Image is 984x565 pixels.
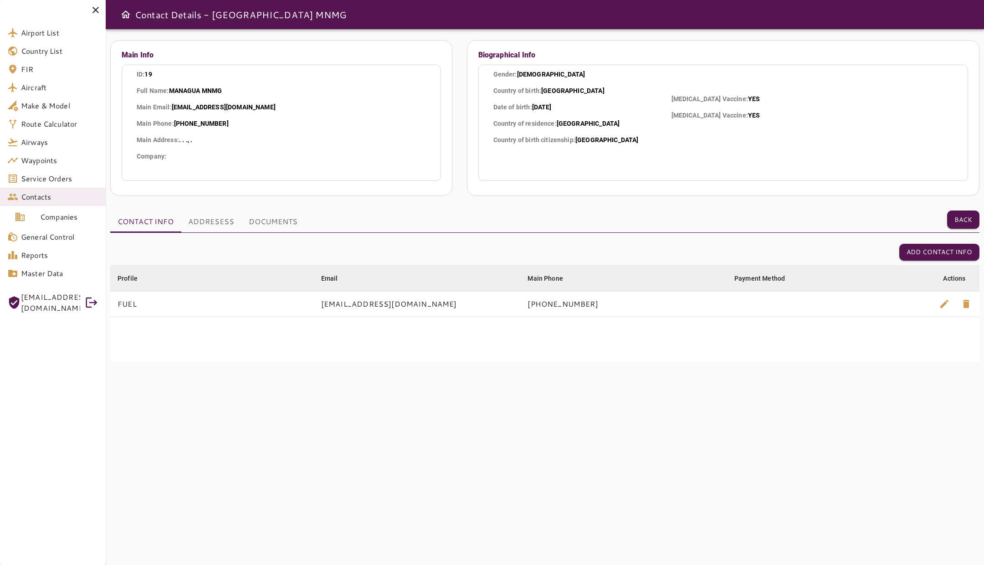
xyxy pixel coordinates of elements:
button: DOCUMENTS [241,211,305,232]
b: MANAGUA MNMG [169,87,222,94]
p: Main Info [122,50,154,61]
button: Open drawer [117,5,135,24]
span: FIR [21,64,98,75]
div: full width tabs example [110,211,305,232]
p: ID : [137,70,426,79]
td: [PHONE_NUMBER] [520,291,727,317]
p: Company : [137,152,426,161]
p: Date of birth : [493,103,595,112]
b: [DEMOGRAPHIC_DATA] [517,71,585,78]
b: 19 [144,71,152,78]
span: Route Calculator [21,118,98,129]
b: [GEOGRAPHIC_DATA] [541,87,605,94]
span: Main Phone [528,273,575,284]
span: Payment Method [734,273,797,284]
button: Back [947,211,979,229]
div: Email [321,273,338,284]
p: Country of birth citizenship : [493,135,639,144]
span: Aircraft [21,82,98,93]
span: Companies [40,211,98,222]
b: [GEOGRAPHIC_DATA] [575,136,639,144]
button: Add Contact Info [899,244,979,261]
span: Email [321,273,350,284]
span: Country List [21,46,98,56]
p: [MEDICAL_DATA] Vaccine : [671,94,760,103]
b: [PHONE_NUMBER] [174,120,229,127]
p: Country of residence : [493,119,629,128]
span: Profile [118,273,149,284]
p: Biographical Info [478,50,536,61]
span: General Control [21,231,98,242]
b: YES [748,95,760,103]
span: Master Data [21,268,98,279]
div: Profile [118,273,138,284]
p: Country of birth : [493,86,622,95]
button: ADDRESESS [181,211,241,232]
button: CONTACT INFO [110,211,181,232]
p: Main Email : [137,103,426,112]
p: Gender : [493,70,612,79]
div: Payment Method [734,273,785,284]
p: Main Address : [137,135,426,144]
p: Full Name : [137,86,426,95]
span: delete [961,298,972,309]
b: [EMAIL_ADDRESS][DOMAIN_NAME] [172,103,276,111]
td: [EMAIL_ADDRESS][DOMAIN_NAME] [314,291,521,317]
b: . . ., . [179,136,192,144]
p: [MEDICAL_DATA] Vaccine : [671,111,760,120]
td: FUEL [110,291,314,317]
p: Main Phone : [137,119,426,128]
span: Make & Model [21,100,98,111]
button: Delete Contact [955,293,977,315]
button: Edit Contact [933,293,955,315]
div: Main Phone [528,273,563,284]
b: [DATE] [532,103,552,111]
span: Reports [21,250,98,261]
b: YES [748,112,760,119]
span: Service Orders [21,173,98,184]
h6: Contact Details - [GEOGRAPHIC_DATA] MNMG [135,7,347,22]
span: Contacts [21,191,98,202]
span: edit [939,298,950,309]
span: [EMAIL_ADDRESS][DOMAIN_NAME] [21,292,80,313]
span: Airways [21,137,98,148]
span: Airport List [21,27,98,38]
b: [GEOGRAPHIC_DATA] [557,120,620,127]
span: Waypoints [21,155,98,166]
